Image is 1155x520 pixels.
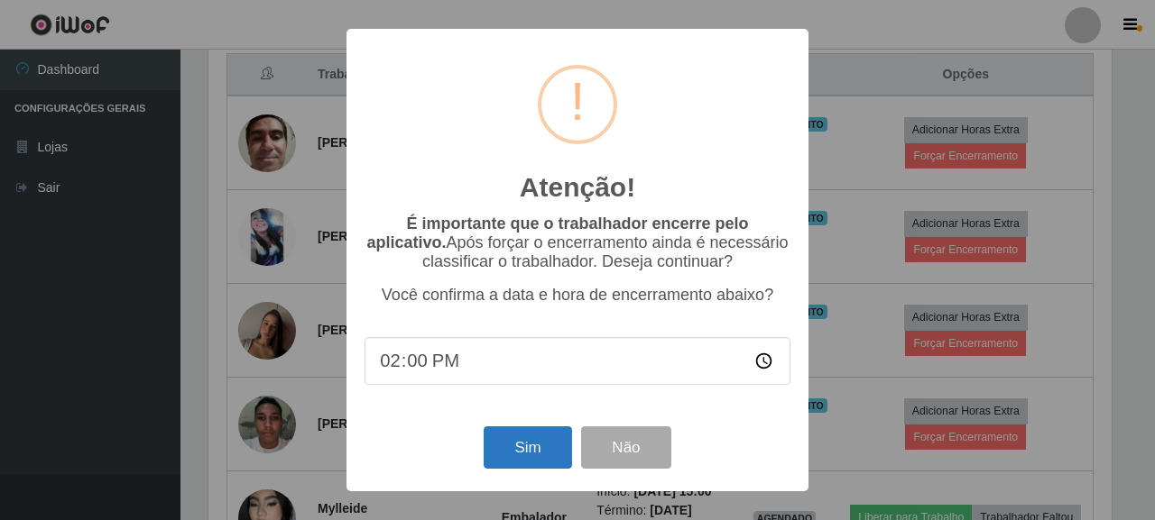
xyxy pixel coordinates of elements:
[520,171,635,204] h2: Atenção!
[365,286,790,305] p: Você confirma a data e hora de encerramento abaixo?
[484,426,571,469] button: Sim
[365,214,790,271] p: Após forçar o encerramento ainda é necessário classificar o trabalhador. Deseja continuar?
[581,426,670,469] button: Não
[366,214,748,251] b: É importante que o trabalhador encerre pelo aplicativo.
